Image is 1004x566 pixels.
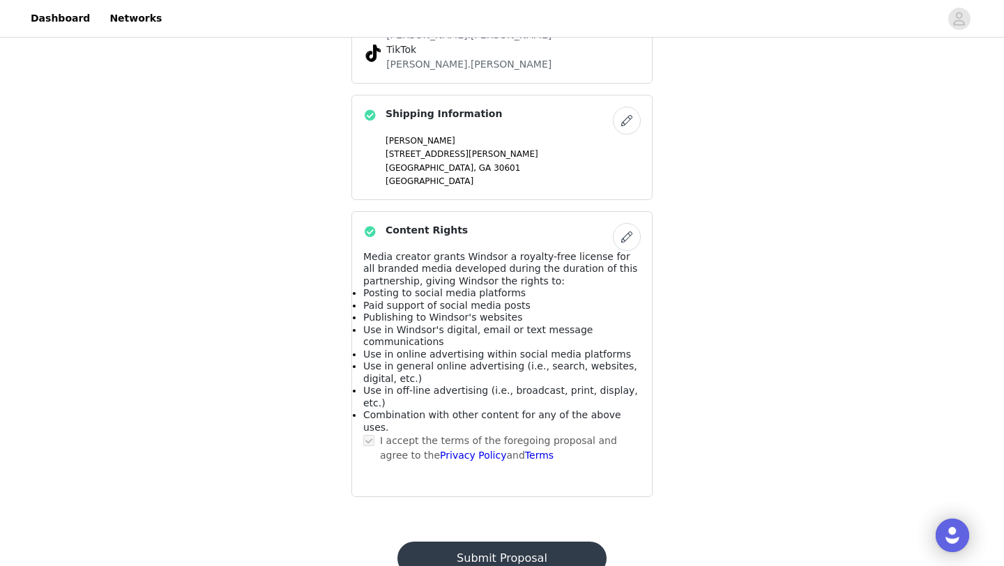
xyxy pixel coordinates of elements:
a: Networks [101,3,170,34]
div: Shipping Information [351,95,653,200]
p: [GEOGRAPHIC_DATA] [386,175,641,188]
span: Publishing to Windsor's websites [363,312,522,323]
span: GA [479,163,492,173]
span: Use in off-line advertising (i.e., broadcast, print, display, etc.) [363,385,638,408]
p: [STREET_ADDRESS][PERSON_NAME] [386,148,641,160]
span: Posting to social media platforms [363,287,526,298]
a: Privacy Policy [440,450,506,461]
h4: TikTok [386,43,618,57]
div: avatar [952,8,966,30]
div: Content Rights [351,211,653,498]
span: Use in general online advertising (i.e., search, websites, digital, etc.) [363,360,637,384]
span: Combination with other content for any of the above uses. [363,409,621,433]
span: 30601 [494,163,520,173]
h4: Shipping Information [386,107,502,121]
span: Use in Windsor's digital, email or text message communications [363,324,593,348]
span: Use in online advertising within social media platforms [363,349,631,360]
span: Paid support of social media posts [363,300,531,311]
p: [PERSON_NAME].[PERSON_NAME] [386,57,618,72]
a: Dashboard [22,3,98,34]
a: Terms [525,450,554,461]
h4: Content Rights [386,223,468,238]
div: Open Intercom Messenger [936,519,969,552]
span: [GEOGRAPHIC_DATA], [386,163,476,173]
span: Media creator grants Windsor a royalty-free license for all branded media developed during the du... [363,251,637,286]
p: I accept the terms of the foregoing proposal and agree to the and [380,434,641,463]
p: [PERSON_NAME] [386,135,641,147]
